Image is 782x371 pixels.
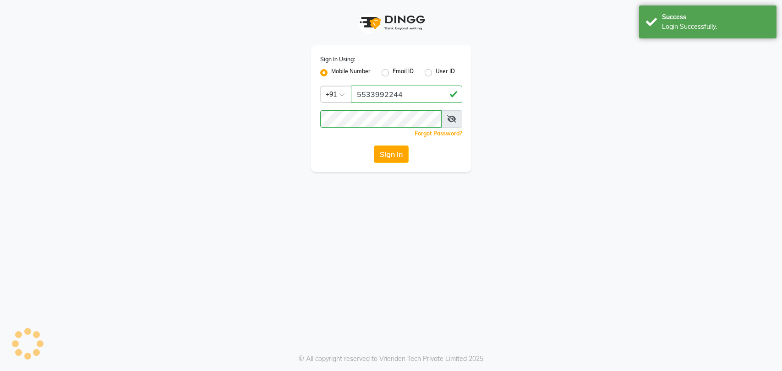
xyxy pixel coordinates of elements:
img: logo1.svg [355,9,428,36]
input: Username [351,86,462,103]
label: Email ID [393,67,414,78]
div: Success [662,12,770,22]
input: Username [320,110,442,128]
label: Mobile Number [331,67,371,78]
button: Sign In [374,145,409,163]
label: Sign In Using: [320,55,355,64]
a: Forgot Password? [415,130,462,137]
div: Login Successfully. [662,22,770,32]
label: User ID [436,67,455,78]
